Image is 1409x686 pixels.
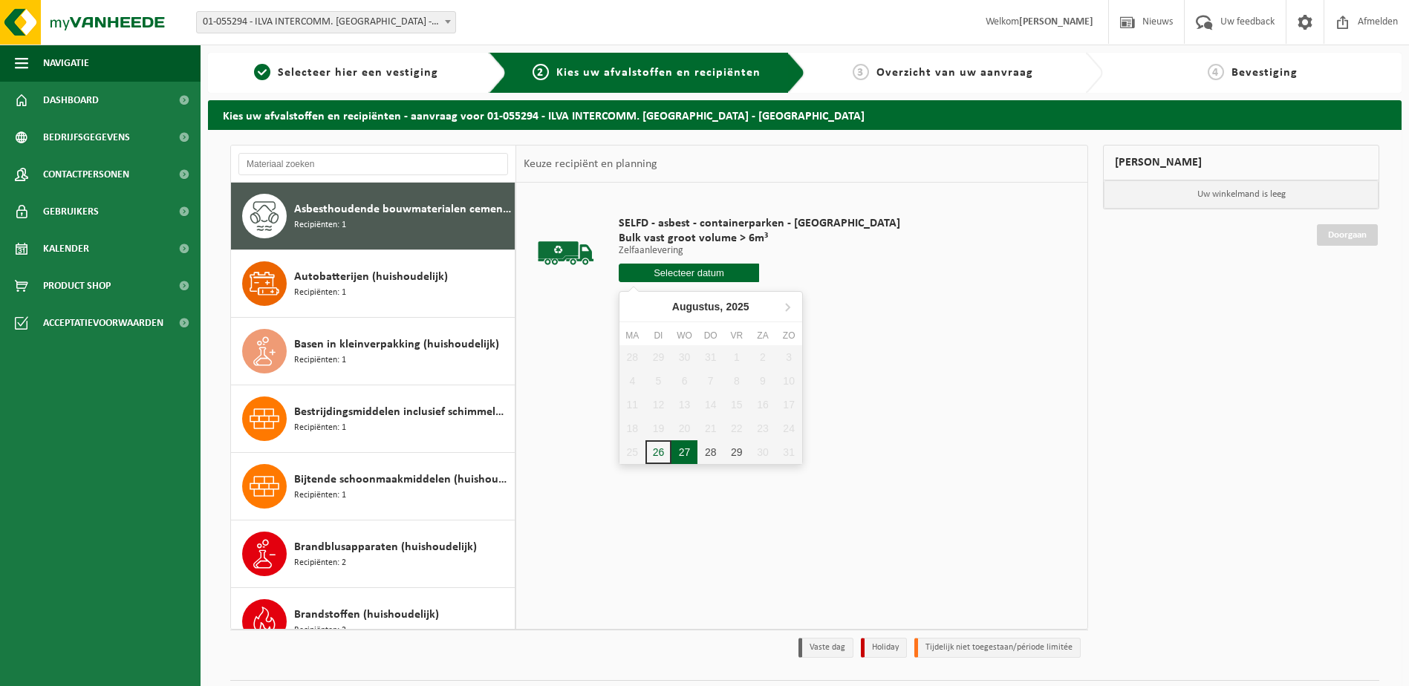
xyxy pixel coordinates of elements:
span: Kies uw afvalstoffen en recipiënten [556,67,761,79]
strong: [PERSON_NAME] [1019,16,1093,27]
div: za [749,328,775,343]
span: Basen in kleinverpakking (huishoudelijk) [294,336,499,353]
span: Selecteer hier een vestiging [278,67,438,79]
span: Recipiënten: 1 [294,489,346,503]
li: Holiday [861,638,907,658]
span: Bedrijfsgegevens [43,119,130,156]
div: wo [671,328,697,343]
button: Brandblusapparaten (huishoudelijk) Recipiënten: 2 [231,520,515,588]
span: Brandstoffen (huishoudelijk) [294,606,439,624]
span: 4 [1208,64,1224,80]
span: Recipiënten: 1 [294,353,346,367]
button: Basen in kleinverpakking (huishoudelijk) Recipiënten: 1 [231,318,515,385]
a: Doorgaan [1317,224,1378,246]
div: do [697,328,723,343]
span: Asbesthoudende bouwmaterialen cementgebonden (hechtgebonden) [294,200,511,218]
li: Tijdelijk niet toegestaan/période limitée [914,638,1081,658]
p: Zelfaanlevering [619,246,900,256]
span: Overzicht van uw aanvraag [876,67,1033,79]
span: Recipiënten: 2 [294,556,346,570]
span: Navigatie [43,45,89,82]
div: 26 [645,440,671,464]
span: Bijtende schoonmaakmiddelen (huishoudelijk) [294,471,511,489]
span: Bevestiging [1231,67,1298,79]
input: Selecteer datum [619,264,760,282]
div: Keuze recipiënt en planning [516,146,665,183]
span: Autobatterijen (huishoudelijk) [294,268,448,286]
div: Augustus, [666,295,755,318]
li: Vaste dag [798,638,853,658]
div: 27 [671,440,697,464]
div: 29 [723,440,749,464]
div: vr [723,328,749,343]
div: di [645,328,671,343]
div: [PERSON_NAME] [1103,145,1379,180]
span: Bulk vast groot volume > 6m³ [619,231,900,246]
div: 28 [697,440,723,464]
span: SELFD - asbest - containerparken - [GEOGRAPHIC_DATA] [619,216,900,231]
a: 1Selecteer hier een vestiging [215,64,477,82]
span: Dashboard [43,82,99,119]
button: Brandstoffen (huishoudelijk) Recipiënten: 2 [231,588,515,656]
span: Brandblusapparaten (huishoudelijk) [294,538,477,556]
span: Product Shop [43,267,111,304]
h2: Kies uw afvalstoffen en recipiënten - aanvraag voor 01-055294 - ILVA INTERCOMM. [GEOGRAPHIC_DATA]... [208,100,1402,129]
span: Recipiënten: 1 [294,286,346,300]
span: 3 [853,64,869,80]
div: ma [619,328,645,343]
input: Materiaal zoeken [238,153,508,175]
span: 2 [533,64,549,80]
span: Recipiënten: 1 [294,421,346,435]
span: Bestrijdingsmiddelen inclusief schimmelwerende beschermingsmiddelen (huishoudelijk) [294,403,511,421]
span: Recipiënten: 2 [294,624,346,638]
span: 01-055294 - ILVA INTERCOMM. EREMBODEGEM - EREMBODEGEM [196,11,456,33]
span: Contactpersonen [43,156,129,193]
span: Gebruikers [43,193,99,230]
div: zo [776,328,802,343]
button: Bestrijdingsmiddelen inclusief schimmelwerende beschermingsmiddelen (huishoudelijk) Recipiënten: 1 [231,385,515,453]
span: 01-055294 - ILVA INTERCOMM. EREMBODEGEM - EREMBODEGEM [197,12,455,33]
button: Asbesthoudende bouwmaterialen cementgebonden (hechtgebonden) Recipiënten: 1 [231,183,515,250]
span: Acceptatievoorwaarden [43,304,163,342]
p: Uw winkelmand is leeg [1104,180,1379,209]
span: Recipiënten: 1 [294,218,346,232]
span: 1 [254,64,270,80]
span: Kalender [43,230,89,267]
button: Autobatterijen (huishoudelijk) Recipiënten: 1 [231,250,515,318]
i: 2025 [726,301,749,312]
button: Bijtende schoonmaakmiddelen (huishoudelijk) Recipiënten: 1 [231,453,515,520]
